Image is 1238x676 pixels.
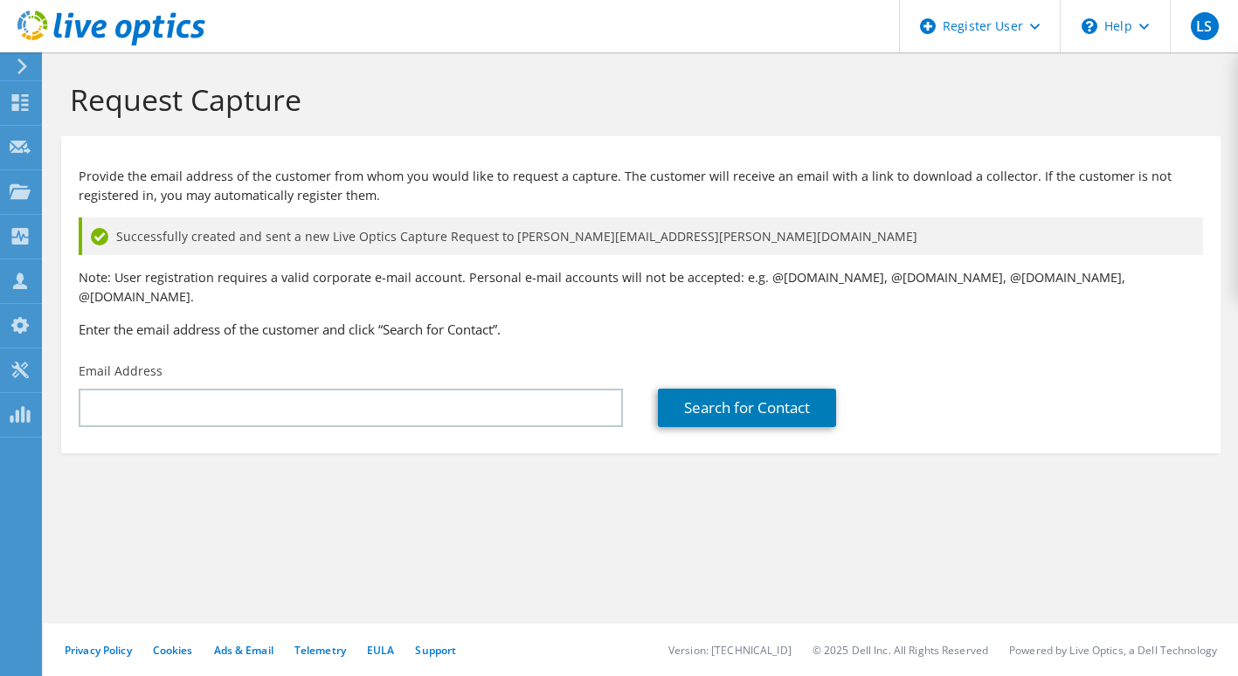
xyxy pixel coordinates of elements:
[214,643,273,658] a: Ads & Email
[1082,18,1097,34] svg: \n
[79,167,1203,205] p: Provide the email address of the customer from whom you would like to request a capture. The cust...
[813,643,988,658] li: © 2025 Dell Inc. All Rights Reserved
[415,643,456,658] a: Support
[1191,12,1219,40] span: LS
[294,643,346,658] a: Telemetry
[79,320,1203,339] h3: Enter the email address of the customer and click “Search for Contact”.
[70,81,1203,118] h1: Request Capture
[658,389,836,427] a: Search for Contact
[367,643,394,658] a: EULA
[79,268,1203,307] p: Note: User registration requires a valid corporate e-mail account. Personal e-mail accounts will ...
[79,362,163,380] label: Email Address
[1009,643,1217,658] li: Powered by Live Optics, a Dell Technology
[153,643,193,658] a: Cookies
[65,643,132,658] a: Privacy Policy
[116,227,917,246] span: Successfully created and sent a new Live Optics Capture Request to [PERSON_NAME][EMAIL_ADDRESS][P...
[668,643,792,658] li: Version: [TECHNICAL_ID]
